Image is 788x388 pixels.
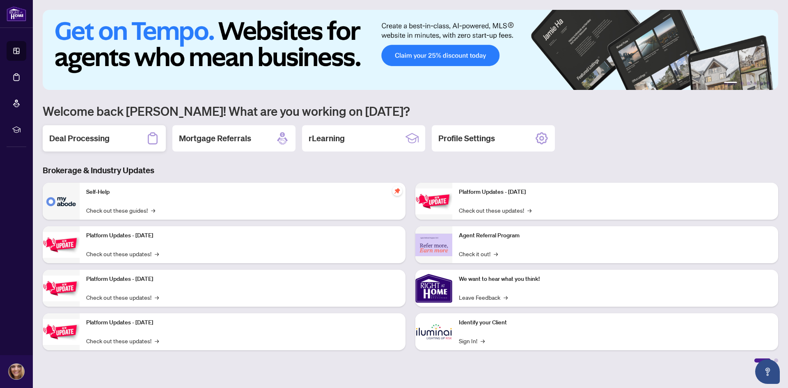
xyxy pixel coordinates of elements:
[415,188,452,214] img: Platform Updates - June 23, 2025
[43,103,778,119] h1: Welcome back [PERSON_NAME]! What are you working on [DATE]?
[415,313,452,350] img: Identify your Client
[86,275,399,284] p: Platform Updates - [DATE]
[155,336,159,345] span: →
[86,318,399,327] p: Platform Updates - [DATE]
[43,232,80,258] img: Platform Updates - September 16, 2025
[504,293,508,302] span: →
[724,82,737,85] button: 1
[7,6,26,21] img: logo
[179,133,251,144] h2: Mortgage Referrals
[86,188,399,197] p: Self-Help
[459,249,498,258] a: Check it out!→
[459,318,772,327] p: Identify your Client
[760,82,763,85] button: 5
[392,186,402,196] span: pushpin
[43,319,80,345] img: Platform Updates - July 8, 2025
[155,249,159,258] span: →
[494,249,498,258] span: →
[43,276,80,301] img: Platform Updates - July 21, 2025
[459,206,531,215] a: Check out these updates!→
[747,82,750,85] button: 3
[49,133,110,144] h2: Deal Processing
[151,206,155,215] span: →
[86,249,159,258] a: Check out these updates!→
[86,206,155,215] a: Check out these guides!→
[309,133,345,144] h2: rLearning
[459,188,772,197] p: Platform Updates - [DATE]
[415,234,452,256] img: Agent Referral Program
[43,183,80,220] img: Self-Help
[9,364,24,379] img: Profile Icon
[86,231,399,240] p: Platform Updates - [DATE]
[86,336,159,345] a: Check out these updates!→
[459,336,485,345] a: Sign In!→
[86,293,159,302] a: Check out these updates!→
[43,165,778,176] h3: Brokerage & Industry Updates
[755,359,780,384] button: Open asap
[459,293,508,302] a: Leave Feedback→
[415,270,452,307] img: We want to hear what you think!
[459,275,772,284] p: We want to hear what you think!
[481,336,485,345] span: →
[43,10,778,90] img: Slide 0
[155,293,159,302] span: →
[438,133,495,144] h2: Profile Settings
[740,82,744,85] button: 2
[459,231,772,240] p: Agent Referral Program
[527,206,531,215] span: →
[767,82,770,85] button: 6
[754,82,757,85] button: 4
